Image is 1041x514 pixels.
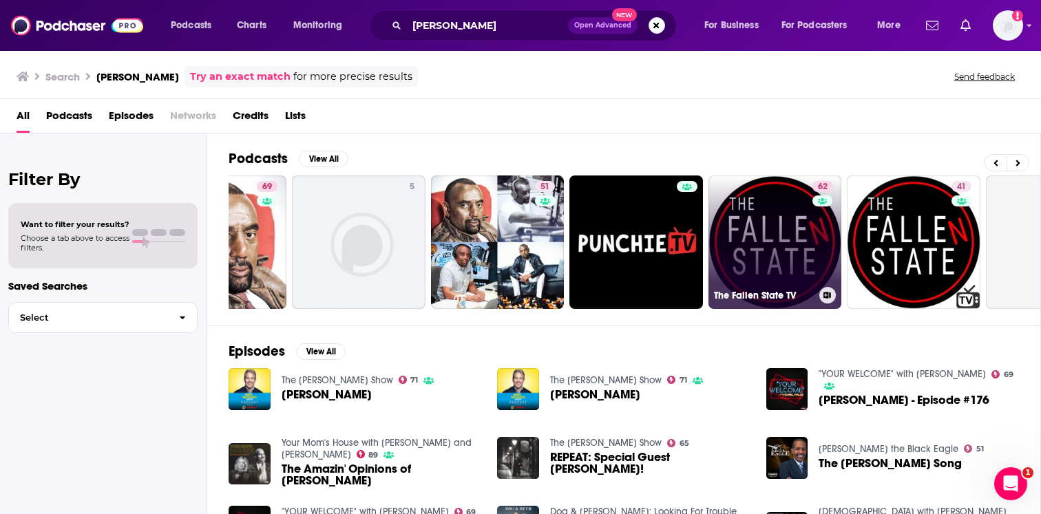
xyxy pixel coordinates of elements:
span: Want to filter your results? [21,219,129,229]
span: The [PERSON_NAME] Song [819,458,962,469]
span: Choose a tab above to access filters. [21,233,129,253]
a: 65 [667,439,689,447]
h3: [PERSON_NAME] [96,70,179,83]
h2: Podcasts [229,150,288,167]
button: View All [296,343,346,360]
a: 71 [399,376,419,384]
div: Search podcasts, credits, & more... [382,10,690,41]
span: Charts [237,16,266,35]
a: 41 [847,175,980,309]
img: Jesse Lee Peterson - Episode #176 [766,368,808,410]
span: Networks [170,105,216,133]
a: Show notifications dropdown [921,14,944,37]
a: Jesse Lee Peterson [282,389,372,400]
a: 71 [667,376,687,384]
a: The Eric Metaxas Show [550,374,662,386]
span: More [877,16,901,35]
span: New [612,8,637,21]
a: The Eric Metaxas Show [282,374,393,386]
p: Saved Searches [8,279,198,292]
span: 69 [1004,372,1013,378]
a: REPEAT: Special Guest Jesse Lee Peterson! [550,451,750,475]
button: Select [8,302,198,333]
img: REPEAT: Special Guest Jesse Lee Peterson! [497,437,539,479]
a: Jesse Lee Peterson [550,389,640,400]
button: open menu [695,14,776,36]
a: EpisodesView All [229,343,346,360]
button: Show profile menu [993,10,1023,41]
button: open menu [772,14,867,36]
span: 51 [976,446,984,452]
span: [PERSON_NAME] - Episode #176 [819,394,989,406]
h3: Search [45,70,80,83]
a: 62 [812,181,833,192]
span: For Podcasters [781,16,848,35]
a: 5 [292,175,425,309]
button: Open AdvancedNew [568,17,638,34]
a: The Nick DiPaolo Show [550,437,662,449]
span: 71 [680,377,687,383]
h2: Filter By [8,169,198,189]
button: open menu [867,14,918,36]
a: 62The Fallen State TV [708,175,842,309]
span: 65 [680,440,689,447]
span: For Business [704,16,759,35]
a: 89 [357,450,379,458]
span: The Amazin' Opinions of [PERSON_NAME] [282,463,481,486]
h2: Episodes [229,343,285,360]
img: Jesse Lee Peterson [497,368,539,410]
a: Jesse Lee Peterson [229,368,271,410]
a: The Jesse Lee Peterson Song [819,458,962,469]
span: 41 [957,180,966,194]
span: [PERSON_NAME] [282,389,372,400]
span: 5 [410,180,414,194]
a: Joe Madison the Black Eagle [819,443,958,455]
span: [PERSON_NAME] [550,389,640,400]
img: User Profile [993,10,1023,41]
a: 69 [257,181,277,192]
a: Charts [228,14,275,36]
span: for more precise results [293,69,412,85]
a: Your Mom's House with Christina P. and Tom Segura [282,437,472,460]
span: 71 [410,377,418,383]
a: Lists [285,105,306,133]
img: The Amazin' Opinions of Jesse Lee Peterson [229,443,271,485]
input: Search podcasts, credits, & more... [407,14,568,36]
a: 51 [535,181,555,192]
span: REPEAT: Special Guest [PERSON_NAME]! [550,451,750,475]
img: Podchaser - Follow, Share and Rate Podcasts [11,12,143,39]
span: 89 [368,452,378,458]
a: Try an exact match [190,69,291,85]
span: 69 [262,180,272,194]
a: Episodes [109,105,154,133]
span: Podcasts [171,16,211,35]
a: All [17,105,30,133]
svg: Email not verified [1012,10,1023,21]
a: The Amazin' Opinions of Jesse Lee Peterson [282,463,481,486]
span: 62 [818,180,828,194]
span: Logged in as EllaRoseMurphy [993,10,1023,41]
a: Jesse Lee Peterson - Episode #176 [819,394,989,406]
img: The Jesse Lee Peterson Song [766,437,808,479]
a: 51 [431,175,565,309]
iframe: Intercom live chat [994,467,1027,500]
button: View All [299,151,348,167]
span: Monitoring [293,16,342,35]
h3: The Fallen State TV [714,290,814,301]
a: 69 [991,370,1013,378]
a: Show notifications dropdown [955,14,976,37]
a: "YOUR WELCOME" with Michael Malice [819,368,986,380]
a: 51 [964,445,984,453]
a: 41 [951,181,971,192]
a: Podcasts [46,105,92,133]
